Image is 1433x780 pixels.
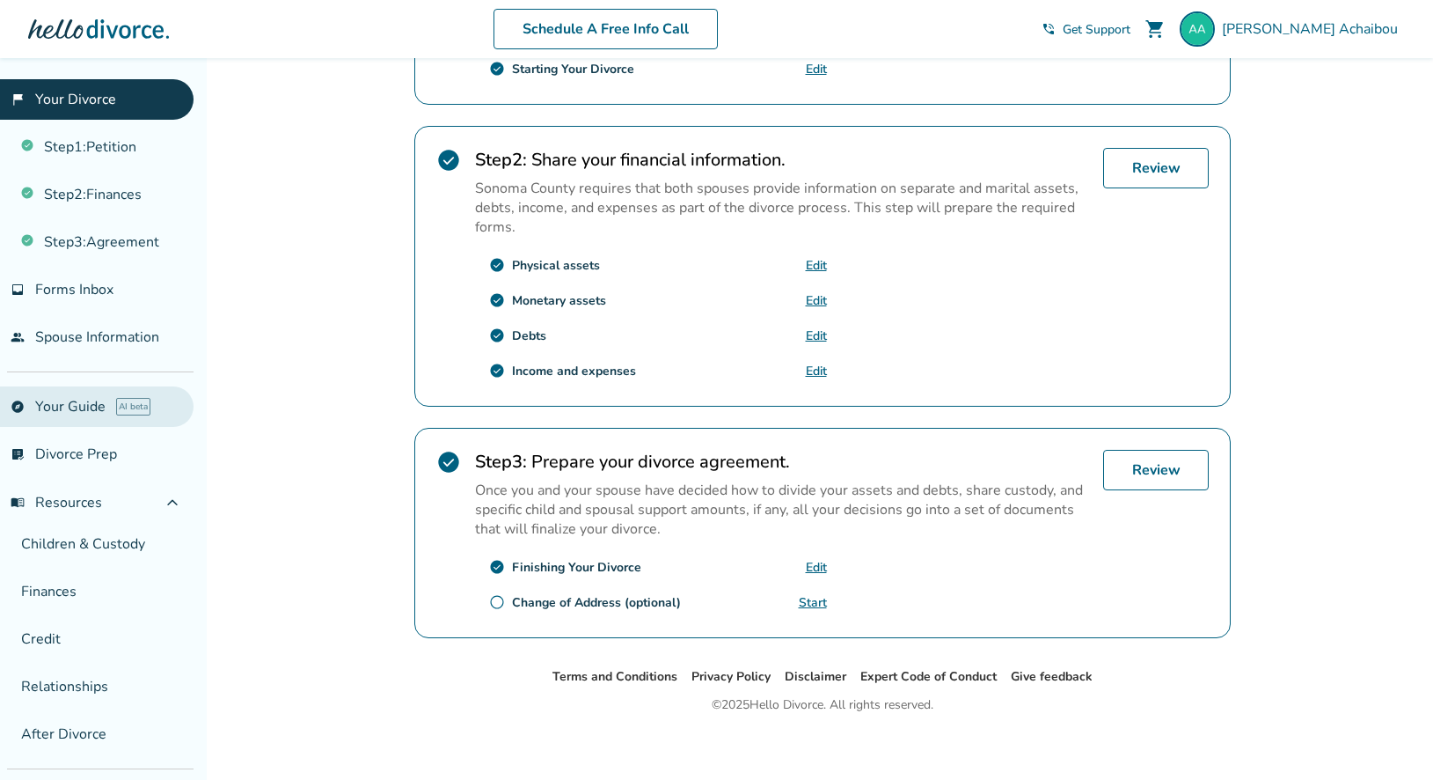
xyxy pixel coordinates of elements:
[475,179,1089,237] p: Sonoma County requires that both spouses provide information on separate and marital assets, debt...
[806,327,827,344] a: Edit
[475,450,527,474] strong: Step 3 :
[512,292,606,309] div: Monetary assets
[162,492,183,513] span: expand_less
[489,257,505,273] span: check_circle
[35,280,113,299] span: Forms Inbox
[11,92,25,107] span: flag_2
[475,148,1089,172] h2: Share your financial information.
[436,450,461,475] span: check_circle
[11,330,25,344] span: people
[489,327,505,343] span: check_circle
[552,668,677,685] a: Terms and Conditions
[512,594,681,611] div: Change of Address (optional)
[1180,11,1215,47] img: amy.ennis@gmail.com
[860,668,997,685] a: Expert Code of Conduct
[712,695,933,716] div: © 2025 Hello Divorce. All rights reserved.
[494,9,718,49] a: Schedule A Free Info Call
[489,594,505,610] span: radio_button_unchecked
[116,398,150,416] span: AI beta
[806,363,827,379] a: Edit
[1042,21,1130,38] a: phone_in_talkGet Support
[785,666,846,688] li: Disclaimer
[489,559,505,575] span: check_circle
[806,559,827,576] a: Edit
[1103,148,1209,188] a: Review
[1222,19,1405,39] span: [PERSON_NAME] Achaibou
[11,496,25,510] span: menu_book
[691,668,771,685] a: Privacy Policy
[489,363,505,379] span: check_circle
[11,400,25,414] span: explore
[11,447,25,461] span: list_alt_check
[1103,450,1209,490] a: Review
[489,292,505,308] span: check_circle
[1345,695,1433,780] iframe: Chat Widget
[1011,666,1093,688] li: Give feedback
[512,363,636,379] div: Income and expenses
[806,61,827,77] a: Edit
[475,450,1089,474] h2: Prepare your divorce agreement.
[1042,22,1056,36] span: phone_in_talk
[1144,18,1166,40] span: shopping_cart
[806,257,827,274] a: Edit
[11,493,102,512] span: Resources
[489,61,505,77] span: check_circle
[799,594,827,611] a: Start
[512,61,634,77] div: Starting Your Divorce
[806,292,827,309] a: Edit
[1063,21,1130,38] span: Get Support
[11,283,25,297] span: inbox
[475,481,1089,539] p: Once you and your spouse have decided how to divide your assets and debts, share custody, and spe...
[512,257,600,274] div: Physical assets
[436,148,461,173] span: check_circle
[512,559,641,576] div: Finishing Your Divorce
[512,327,546,344] div: Debts
[475,148,527,172] strong: Step 2 :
